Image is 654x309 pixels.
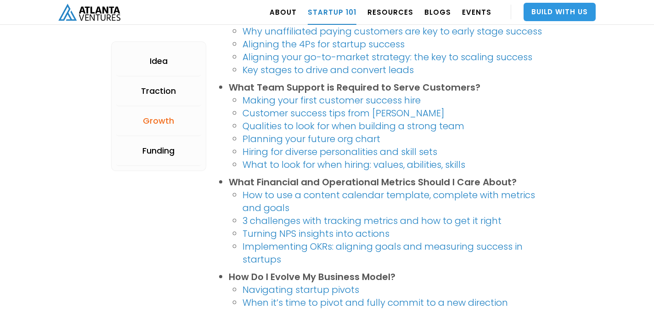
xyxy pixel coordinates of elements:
[242,38,405,51] a: Aligning the 4Ps for startup success
[242,120,464,132] a: Qualities to look for when building a strong team
[242,63,414,76] a: Key stages to drive and convert leads
[242,132,380,145] a: Planning your future org chart
[242,107,445,120] a: Customer success tips from [PERSON_NAME]
[141,86,176,96] div: Traction
[242,145,437,158] a: Hiring for diverse personalities and skill sets
[242,158,465,171] a: What to look for when hiring: values, abilities, skills
[242,240,523,266] a: Implementing OKRs: aligning goals and measuring success in startups
[229,176,517,189] strong: What Financial and Operational Metrics Should I Care About?
[116,46,201,76] a: Idea
[150,57,168,66] div: Idea
[242,283,359,296] a: Navigating startup pivots
[242,51,532,63] a: Aligning your go-to-market strategy: the key to scaling success
[143,116,174,126] div: Growth
[229,270,395,283] strong: How Do I Evolve My Business Model?
[242,94,421,107] a: Making your first customer success hire
[242,227,389,240] a: Turning NPS insights into actions
[116,136,201,166] a: Funding
[142,146,175,155] div: Funding
[242,189,535,214] a: How to use a content calendar template, complete with metrics and goals
[242,25,542,38] a: Why unaffiliated paying customers are key to early stage success
[524,3,596,21] a: Build With Us
[116,106,201,136] a: Growth
[242,296,508,309] a: When it’s time to pivot and fully commit to a new direction
[242,214,502,227] a: 3 challenges with tracking metrics and how to get it right
[229,81,480,94] strong: What Team Support is Required to Serve Customers?
[116,76,201,106] a: Traction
